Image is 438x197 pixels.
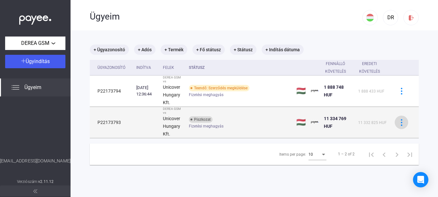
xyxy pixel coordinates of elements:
[90,45,129,55] mat-chip: + Ügyazonosító
[136,64,158,71] div: Indítva
[362,10,378,25] button: HU
[161,45,187,55] mat-chip: + Termék
[90,107,134,138] td: P22173793
[163,116,180,136] strong: Unicover Hungary Kft.
[90,76,134,107] td: P22173794
[308,150,326,158] mat-select: Items per page:
[38,179,54,184] strong: v2.11.12
[189,122,223,130] span: Fizetési meghagyás
[136,64,151,71] div: Indítva
[365,148,378,160] button: First page
[189,91,223,99] span: Fizetési meghagyás
[230,45,257,55] mat-chip: + Státusz
[403,10,419,25] button: logout-red
[403,148,416,160] button: Last page
[358,60,387,75] div: Eredeti követelés
[192,45,225,55] mat-chip: + Fő státusz
[163,107,184,115] div: DEREA GSM vs
[395,84,408,98] button: more-blue
[163,85,180,105] strong: Unicover Hungary Kft.
[134,45,156,55] mat-chip: + Adós
[413,172,428,187] div: Open Intercom Messenger
[311,87,319,95] img: payee-logo
[378,148,391,160] button: Previous page
[262,45,304,55] mat-chip: + Indítás dátuma
[358,120,387,125] span: 11 332 825 HUF
[19,12,51,25] img: white-payee-white-dot.svg
[33,189,37,193] img: arrow-double-left-grey.svg
[294,107,308,138] td: 🇭🇺
[189,85,249,91] div: Teendő: Szerződés megküldése
[366,14,374,21] img: HU
[97,64,131,71] div: Ügyazonosító
[163,64,184,71] div: Felek
[308,152,313,157] span: 10
[163,64,174,71] div: Felek
[398,119,405,126] img: more-blue
[24,84,41,91] span: Ügyeim
[5,37,65,50] button: DEREA GSM
[395,116,408,129] button: more-blue
[136,85,158,97] div: [DATE] 12:36:44
[398,88,405,94] img: more-blue
[163,76,184,83] div: DEREA GSM vs
[21,59,26,63] img: plus-white.svg
[324,85,344,97] span: 1 888 748 HUF
[358,89,384,94] span: 1 888 433 HUF
[391,148,403,160] button: Next page
[5,55,65,68] button: Ügyindítás
[324,60,347,75] div: Fennálló követelés
[338,150,355,158] div: 1 – 2 of 2
[408,14,415,21] img: logout-red
[294,76,308,107] td: 🇭🇺
[311,119,319,126] img: payee-logo
[12,84,19,91] img: list.svg
[21,39,49,47] span: DEREA GSM
[189,116,213,123] div: Piszkozat
[90,11,362,22] div: Ügyeim
[26,58,50,64] span: Ügyindítás
[186,60,294,76] th: Státusz
[385,14,396,21] div: DR
[324,60,353,75] div: Fennálló követelés
[97,64,125,71] div: Ügyazonosító
[324,116,346,129] span: 11 334 769 HUF
[383,10,398,25] button: DR
[358,60,381,75] div: Eredeti követelés
[279,151,306,158] div: Items per page:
